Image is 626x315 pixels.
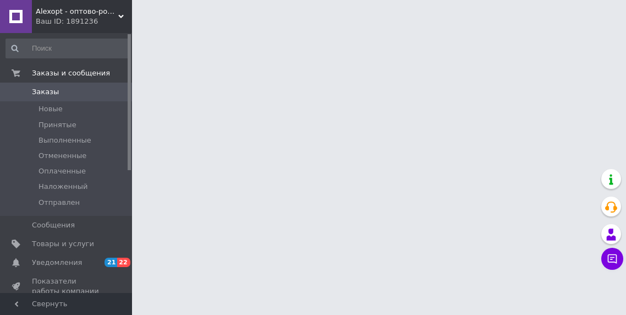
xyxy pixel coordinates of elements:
[39,151,86,161] span: Отмененные
[6,39,130,58] input: Поиск
[39,120,76,130] span: Принятые
[32,239,94,249] span: Товары и услуги
[117,258,130,267] span: 22
[36,7,118,17] span: Alexopt - оптово-розничные продажи
[39,135,91,145] span: Выполненные
[36,17,132,26] div: Ваш ID: 1891236
[39,166,86,176] span: Оплаченные
[32,258,82,268] span: Уведомления
[601,248,623,270] button: Чат с покупателем
[32,276,102,296] span: Показатели работы компании
[39,104,63,114] span: Новые
[39,182,87,192] span: Наложенный
[105,258,117,267] span: 21
[32,68,110,78] span: Заказы и сообщения
[32,220,75,230] span: Сообщения
[39,198,80,208] span: Отправлен
[32,87,59,97] span: Заказы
